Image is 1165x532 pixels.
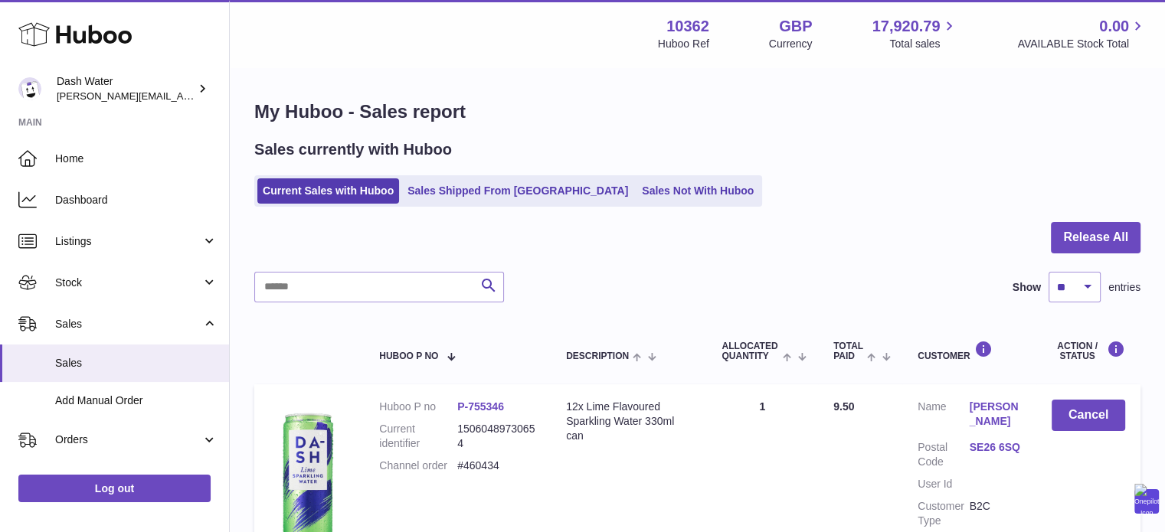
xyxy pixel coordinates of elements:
dd: 15060489730654 [457,422,535,451]
div: 12x Lime Flavoured Sparkling Water 330ml can [566,400,691,443]
dt: Postal Code [918,440,969,469]
a: 17,920.79 Total sales [872,16,957,51]
div: Dash Water [57,74,195,103]
div: Customer [918,341,1021,361]
h2: Sales currently with Huboo [254,139,452,160]
img: james@dash-water.com [18,77,41,100]
span: Huboo P no [379,351,438,361]
a: Log out [18,475,211,502]
span: Add Manual Order [55,393,218,408]
div: Currency [769,37,813,51]
strong: 10362 [666,16,709,37]
span: ALLOCATED Quantity [722,341,778,361]
dt: Customer Type [918,499,969,528]
button: Release All [1051,222,1140,253]
span: Sales [55,356,218,370]
span: Stock [55,276,201,290]
a: Current Sales with Huboo [257,178,399,204]
a: Sales Not With Huboo [636,178,759,204]
span: Description [566,351,629,361]
button: Cancel [1052,400,1125,431]
span: Orders [55,432,201,447]
span: Dashboard [55,193,218,207]
a: SE26 6SQ [970,440,1021,455]
span: Sales [55,317,201,331]
dd: B2C [970,499,1021,528]
span: [PERSON_NAME][EMAIL_ADDRESS][DOMAIN_NAME] [57,90,307,102]
span: Total paid [833,341,863,361]
span: 0.00 [1099,16,1129,37]
span: entries [1108,280,1140,295]
dt: Huboo P no [379,400,457,414]
div: Action / Status [1052,341,1125,361]
span: AVAILABLE Stock Total [1017,37,1147,51]
label: Show [1013,280,1041,295]
span: Home [55,152,218,166]
dd: #460434 [457,459,535,473]
a: P-755346 [457,400,504,413]
span: Total sales [889,37,957,51]
a: Sales Shipped From [GEOGRAPHIC_DATA] [402,178,633,204]
strong: GBP [779,16,812,37]
a: 0.00 AVAILABLE Stock Total [1017,16,1147,51]
dt: Channel order [379,459,457,473]
dt: Current identifier [379,422,457,451]
span: 9.50 [833,400,854,413]
div: Huboo Ref [658,37,709,51]
span: 17,920.79 [872,16,940,37]
span: Listings [55,234,201,249]
dt: User Id [918,477,969,491]
dt: Name [918,400,969,432]
h1: My Huboo - Sales report [254,100,1140,124]
a: [PERSON_NAME] [970,400,1021,429]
